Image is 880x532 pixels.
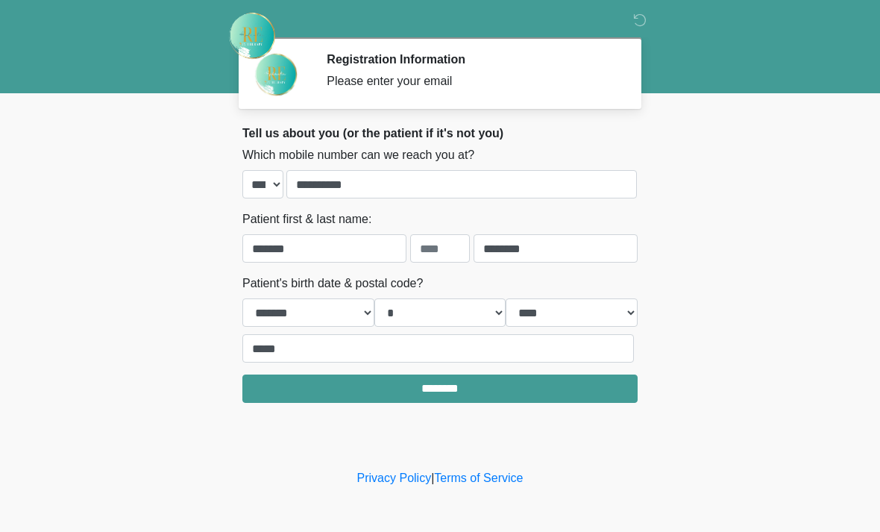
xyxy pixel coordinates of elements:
a: | [431,472,434,484]
label: Which mobile number can we reach you at? [242,146,474,164]
img: Rehydrate Aesthetics & Wellness Logo [227,11,277,60]
label: Patient's birth date & postal code? [242,275,423,292]
div: Please enter your email [327,72,615,90]
a: Terms of Service [434,472,523,484]
img: Agent Avatar [254,52,298,97]
h2: Tell us about you (or the patient if it's not you) [242,126,638,140]
label: Patient first & last name: [242,210,371,228]
a: Privacy Policy [357,472,432,484]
